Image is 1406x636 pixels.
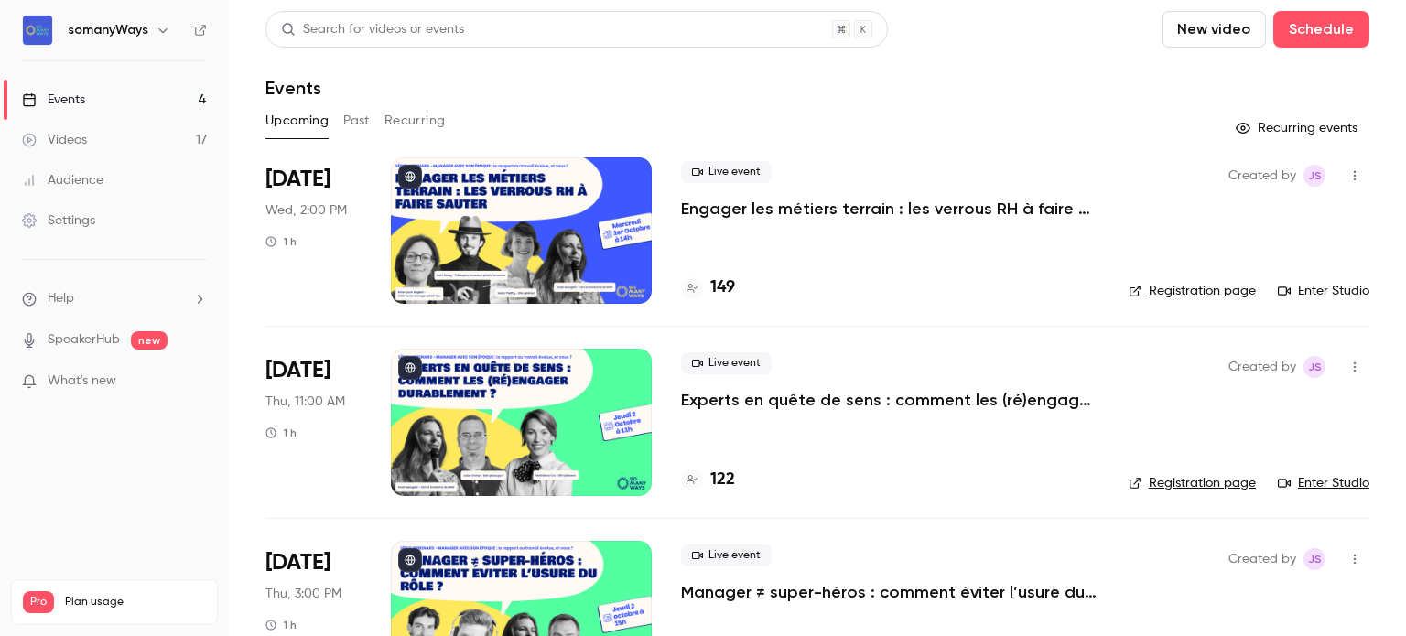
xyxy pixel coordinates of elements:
span: Help [48,289,74,308]
div: 1 h [265,618,297,632]
span: Thu, 11:00 AM [265,393,345,411]
div: Settings [22,211,95,230]
img: somanyWays [23,16,52,45]
span: Created by [1228,165,1296,187]
a: Experts en quête de sens : comment les (ré)engager durablement ? [681,389,1099,411]
a: 149 [681,275,735,300]
a: SpeakerHub [48,330,120,350]
button: Recurring [384,106,446,135]
button: Past [343,106,370,135]
h1: Events [265,77,321,99]
a: Manager ≠ super-héros : comment éviter l’usure du rôle ? [681,581,1099,603]
h6: somanyWays [68,21,148,39]
span: Julia Sueur [1303,548,1325,570]
span: Pro [23,591,54,613]
button: Recurring events [1228,113,1369,143]
div: 1 h [265,234,297,249]
span: Created by [1228,356,1296,378]
button: Upcoming [265,106,329,135]
span: Created by [1228,548,1296,570]
button: Schedule [1273,11,1369,48]
div: Audience [22,171,103,189]
div: Oct 1 Wed, 2:00 PM (Europe/Paris) [265,157,362,304]
a: Registration page [1129,474,1256,492]
span: [DATE] [265,356,330,385]
div: Events [22,91,85,109]
span: Julia Sueur [1303,356,1325,378]
li: help-dropdown-opener [22,289,207,308]
span: Live event [681,161,772,183]
a: Enter Studio [1278,282,1369,300]
span: JS [1308,165,1322,187]
h4: 122 [710,468,735,492]
div: Oct 2 Thu, 11:00 AM (Europe/Paris) [265,349,362,495]
span: Thu, 3:00 PM [265,585,341,603]
button: New video [1162,11,1266,48]
div: 1 h [265,426,297,440]
a: Engager les métiers terrain : les verrous RH à faire sauter [681,198,1099,220]
span: JS [1308,356,1322,378]
a: Enter Studio [1278,474,1369,492]
div: Search for videos or events [281,20,464,39]
span: [DATE] [265,548,330,577]
span: Live event [681,544,772,566]
div: Videos [22,131,87,149]
span: new [131,331,168,350]
span: JS [1308,548,1322,570]
span: Plan usage [65,595,206,609]
h4: 149 [710,275,735,300]
a: 122 [681,468,735,492]
span: What's new [48,372,116,391]
span: [DATE] [265,165,330,194]
iframe: Noticeable Trigger [185,373,207,390]
span: Wed, 2:00 PM [265,201,347,220]
a: Registration page [1129,282,1256,300]
span: Live event [681,352,772,374]
span: Julia Sueur [1303,165,1325,187]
